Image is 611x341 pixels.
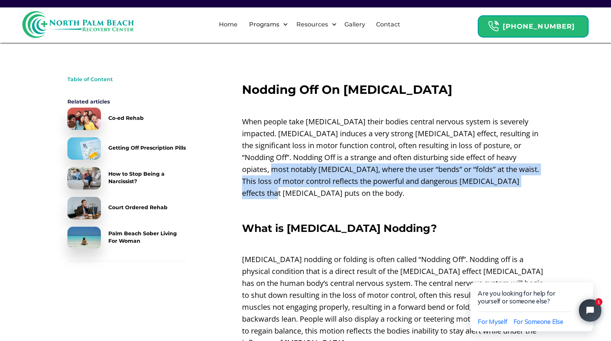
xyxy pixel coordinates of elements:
[455,258,611,341] iframe: Tidio Chat
[108,144,186,152] div: Getting Off Prescription Pills
[478,12,589,38] a: Header Calendar Icons[PHONE_NUMBER]
[67,167,187,189] a: How to Stop Being a Narcissist?
[488,20,499,32] img: Header Calendar Icons
[108,114,144,122] div: Co-ed Rehab
[242,222,437,235] strong: What is [MEDICAL_DATA] Nodding?
[108,204,168,211] div: Court Ordered Rehab
[247,20,281,29] div: Programs
[242,116,544,199] p: When people take [MEDICAL_DATA] their bodies central nervous system is severely impacted. [MEDICA...
[67,76,187,83] div: Table of Content
[372,13,405,36] a: Contact
[108,230,187,245] div: Palm Beach Sober Living For Woman
[108,170,187,185] div: How to Stop Being a Narcissist?
[242,100,544,112] p: ‍
[67,98,187,105] div: Related articles
[214,13,242,36] a: Home
[242,203,544,215] p: ‍
[295,20,330,29] div: Resources
[67,108,187,130] a: Co-ed Rehab
[67,227,187,249] a: Palm Beach Sober Living For Woman
[243,13,290,36] div: Programs
[67,197,187,219] a: Court Ordered Rehab
[242,238,544,250] p: ‍
[67,137,187,160] a: Getting Off Prescription Pills
[242,83,544,96] h2: Nodding Off On [MEDICAL_DATA]
[503,22,575,31] strong: [PHONE_NUMBER]
[290,13,339,36] div: Resources
[340,13,370,36] a: Gallery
